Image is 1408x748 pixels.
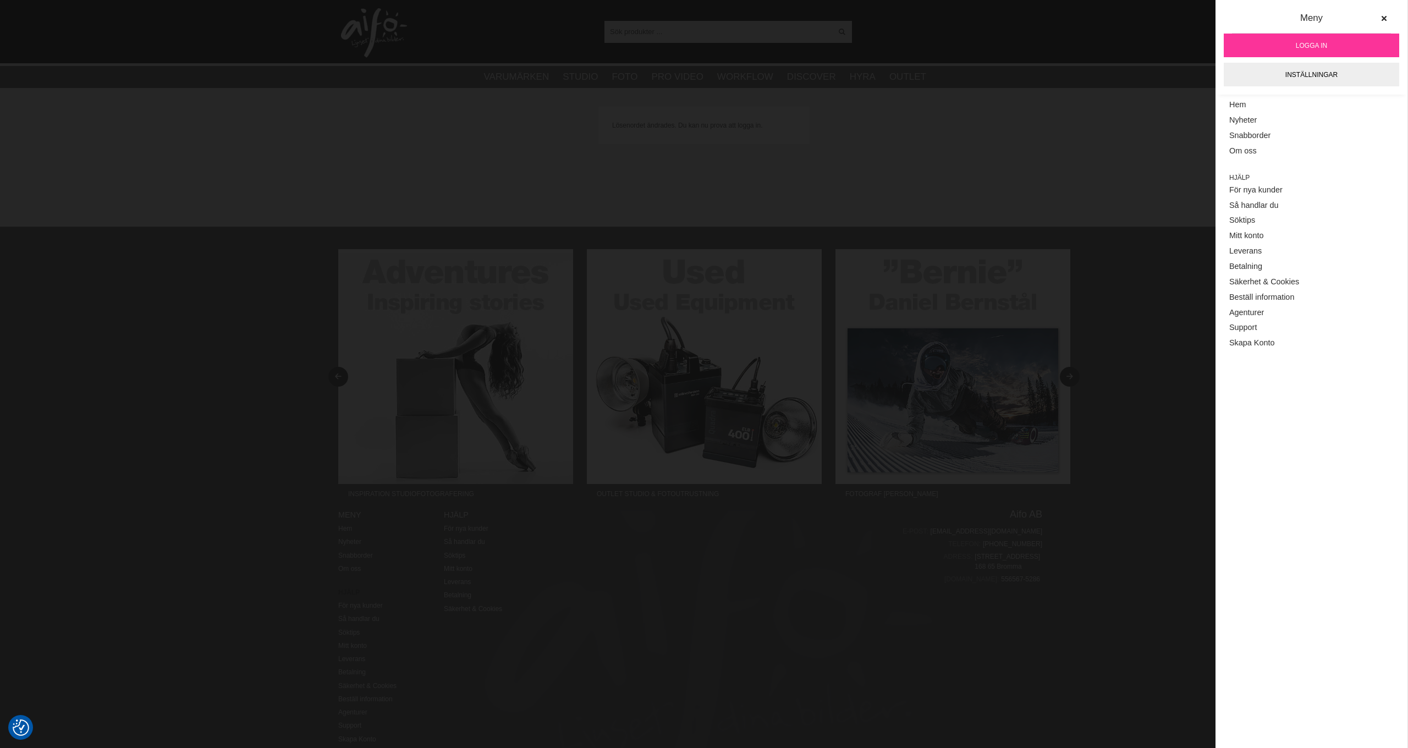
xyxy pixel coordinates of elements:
[338,615,380,623] a: Så handlar du
[835,249,1070,504] a: Annons:22-04F banner-sidfot-bernie.jpgFotograf [PERSON_NAME]
[1060,367,1080,387] button: Next
[1229,97,1394,113] a: Hem
[444,538,485,546] a: Så handlar du
[1001,574,1042,584] span: 556567-5286
[975,552,1042,571] span: [STREET_ADDRESS] 168 65 Bromma
[612,120,796,130] div: Lösenordet ändrades. Du kan nu prova att logga in.
[338,682,397,690] a: Säkerhet & Cookies
[444,552,465,559] a: Söktips
[604,23,832,40] input: Sök produkter ...
[338,552,373,559] a: Snabborder
[1232,11,1391,34] div: Meny
[444,525,488,532] a: För nya kunder
[13,718,29,738] button: Samtyckesinställningar
[338,735,376,743] a: Skapa Konto
[612,70,637,84] a: Foto
[563,70,598,84] a: Studio
[931,526,1042,536] a: [EMAIL_ADDRESS][DOMAIN_NAME]
[787,70,836,84] a: Discover
[338,509,444,520] h4: Meny
[338,565,361,573] a: Om oss
[1229,259,1394,274] a: Betalning
[484,70,549,84] a: Varumärken
[338,629,360,636] a: Söktips
[1224,34,1399,57] a: Logga in
[1229,173,1394,183] span: Hjälp
[338,484,484,504] span: Inspiration Studiofotografering
[948,539,983,549] span: Telefon:
[444,509,549,520] h4: Hjälp
[717,70,773,84] a: Workflow
[338,695,393,703] a: Beställ information
[13,719,29,736] img: Revisit consent button
[338,668,366,676] a: Betalning
[944,574,1001,584] span: [DOMAIN_NAME]:
[587,249,822,484] img: Annons:22-03F banner-sidfot-used.jpg
[1229,244,1394,259] a: Leverans
[1224,63,1399,86] a: Inställningar
[444,578,471,586] a: Leverans
[983,539,1042,549] a: [PHONE_NUMBER]
[338,249,573,504] a: Annons:22-02F banner-sidfot-adventures.jpgInspiration Studiofotografering
[338,655,365,663] a: Leverans
[651,70,703,84] a: Pro Video
[338,602,383,609] a: För nya kunder
[444,565,472,573] a: Mitt konto
[444,605,502,613] a: Säkerhet & Cookies
[903,526,931,536] span: E-post:
[1229,144,1394,159] a: Om oss
[1229,335,1394,351] a: Skapa Konto
[944,552,975,562] span: Adress:
[1229,128,1394,144] a: Snabborder
[587,484,729,504] span: Outlet Studio & Fotoutrustning
[1010,509,1042,519] a: Aifo AB
[1296,41,1327,51] span: Logga in
[338,708,367,716] a: Agenturer
[1229,274,1394,290] a: Säkerhet & Cookies
[341,8,407,58] img: logo.png
[1229,213,1394,228] a: Söktips
[338,538,361,546] a: Nyheter
[1229,290,1394,305] a: Beställ information
[1229,320,1394,335] a: Support
[338,722,361,729] a: Support
[1229,113,1394,128] a: Nyheter
[338,525,352,532] a: Hem
[1229,228,1394,244] a: Mitt konto
[338,249,573,484] img: Annons:22-02F banner-sidfot-adventures.jpg
[1229,305,1394,321] a: Agenturer
[835,249,1070,484] img: Annons:22-04F banner-sidfot-bernie.jpg
[338,587,444,597] strong: Hjälp
[587,249,822,504] a: Annons:22-03F banner-sidfot-used.jpgOutlet Studio & Fotoutrustning
[1229,197,1394,213] a: Så handlar du
[444,591,471,599] a: Betalning
[338,642,367,650] a: Mitt konto
[835,484,948,504] span: Fotograf [PERSON_NAME]
[1229,183,1394,198] a: För nya kunder
[889,70,926,84] a: Outlet
[850,70,876,84] a: Hyra
[328,367,348,387] button: Previous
